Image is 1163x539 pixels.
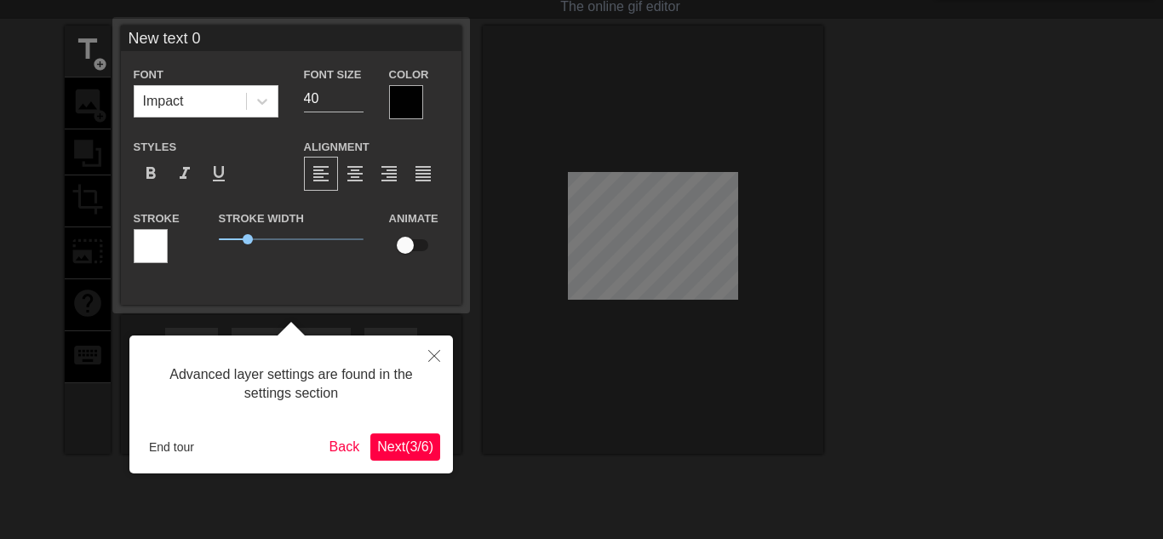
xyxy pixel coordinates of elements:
[142,434,201,460] button: End tour
[142,348,440,421] div: Advanced layer settings are found in the settings section
[370,433,440,461] button: Next
[415,335,453,375] button: Close
[323,433,367,461] button: Back
[377,439,433,454] span: Next ( 3 / 6 )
